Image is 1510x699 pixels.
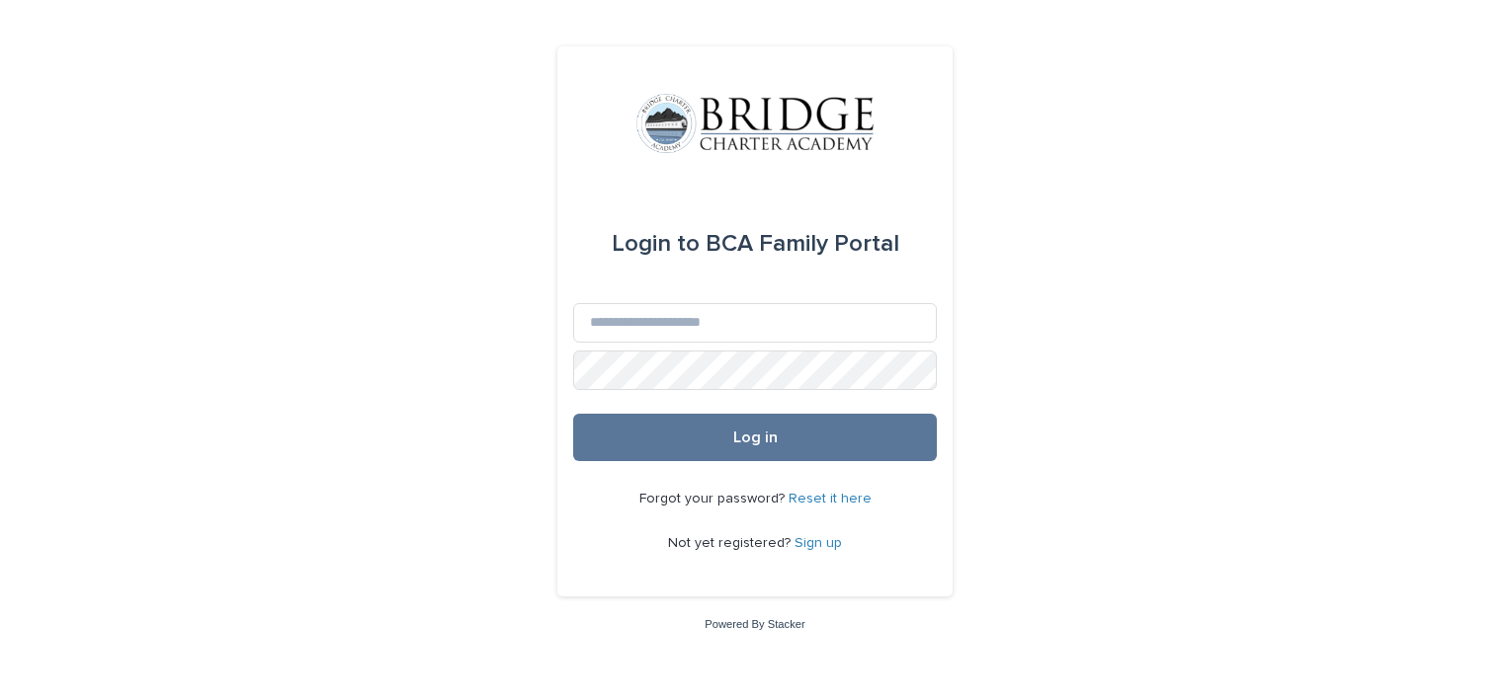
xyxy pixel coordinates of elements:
div: BCA Family Portal [612,216,899,272]
span: Log in [733,429,778,445]
a: Reset it here [789,492,872,505]
button: Log in [573,414,937,461]
a: Powered By Stacker [705,618,804,630]
img: V1C1m3IdTEidaUdm9Hs0 [636,94,874,153]
span: Login to [612,232,700,256]
span: Not yet registered? [668,536,795,550]
span: Forgot your password? [639,492,789,505]
a: Sign up [795,536,842,550]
